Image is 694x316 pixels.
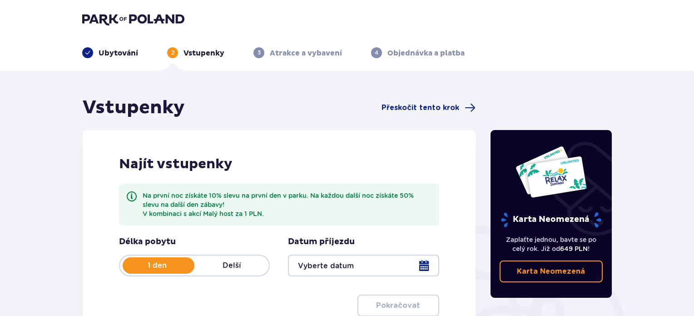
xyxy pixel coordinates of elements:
font: Objednávka a platba [387,49,465,58]
div: 2Vstupenky [167,47,224,58]
font: ! [588,245,590,252]
font: Datum příjezdu [288,236,355,247]
font: Atrakce a vybavení [270,49,342,58]
font: Vstupenky [183,49,224,58]
font: 3 [258,49,261,56]
div: Ubytování [82,47,138,58]
font: Delší [223,261,241,270]
font: Přeskočit tento krok [382,104,459,111]
font: Vstupenky [83,96,185,119]
font: 1 den [148,261,167,270]
a: Karta Neomezená [500,261,603,282]
font: V kombinaci s akcí Malý host za 1 PLN. [143,210,264,217]
font: 2 [171,49,174,56]
font: Najít vstupenky [119,155,233,172]
font: 649 PLN [560,245,588,252]
img: Dvě vstupenky do Suntaga s nápisem „UNLIMITED RELAX“ na bílém pozadí s tropickými listy a sluncem. [515,145,587,198]
a: Přeskočit tento krok [382,102,476,113]
div: 3Atrakce a vybavení [253,47,342,58]
font: 4 [375,49,378,56]
img: Logo Polského parku [82,13,184,25]
font: Ubytování [99,49,138,58]
font: Karta Neomezená [513,214,590,225]
font: Zaplaťte jednou, bavte se po celý rok. Již od [506,236,596,252]
div: 4Objednávka a platba [371,47,465,58]
font: Pokračovat [376,302,420,309]
font: Karta Neomezená [517,268,585,275]
font: Na první noc získáte 10% slevu na první den v parku. Na každou další noc získáte 50% slevu na dal... [143,192,414,208]
font: Délka pobytu [119,236,176,247]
